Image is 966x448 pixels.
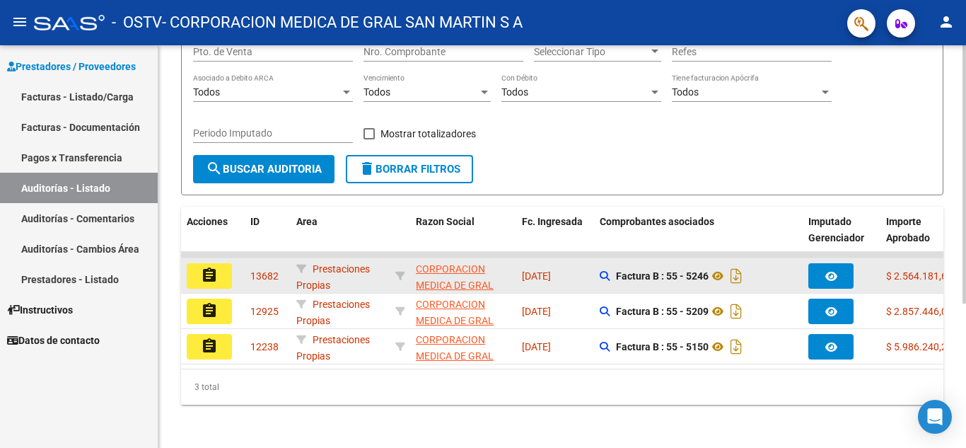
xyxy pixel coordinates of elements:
[206,163,322,176] span: Buscar Auditoria
[187,216,228,227] span: Acciones
[206,160,223,177] mat-icon: search
[201,302,218,319] mat-icon: assignment
[181,369,943,405] div: 3 total
[616,341,709,352] strong: Factura B : 55 - 5150
[416,299,494,343] span: CORPORACION MEDICA DE GRAL SAN MARTIN S A
[11,13,28,30] mat-icon: menu
[7,302,73,318] span: Instructivos
[250,270,279,282] span: 13682
[296,263,370,291] span: Prestaciones Propias
[522,306,551,317] span: [DATE]
[193,155,334,183] button: Buscar Auditoria
[918,400,952,434] div: Open Intercom Messenger
[359,160,376,177] mat-icon: delete
[193,86,220,98] span: Todos
[938,13,955,30] mat-icon: person
[7,59,136,74] span: Prestadores / Proveedores
[416,334,494,378] span: CORPORACION MEDICA DE GRAL SAN MARTIN S A
[416,297,511,326] div: - 30545840754
[727,335,745,358] i: Descargar documento
[808,216,864,243] span: Imputado Gerenciador
[880,207,958,269] datatable-header-cell: Importe Aprobado
[346,155,473,183] button: Borrar Filtros
[201,338,218,355] mat-icon: assignment
[522,216,583,227] span: Fc. Ingresada
[416,261,511,291] div: - 30545840754
[886,306,953,317] span: $ 2.857.446,00
[516,207,594,269] datatable-header-cell: Fc. Ingresada
[886,341,953,352] span: $ 5.986.240,23
[522,341,551,352] span: [DATE]
[410,207,516,269] datatable-header-cell: Razon Social
[672,86,699,98] span: Todos
[181,207,245,269] datatable-header-cell: Acciones
[616,306,709,317] strong: Factura B : 55 - 5209
[803,207,880,269] datatable-header-cell: Imputado Gerenciador
[616,270,709,282] strong: Factura B : 55 - 5246
[250,341,279,352] span: 12238
[416,332,511,362] div: - 30545840754
[886,270,953,282] span: $ 2.564.181,66
[416,263,494,307] span: CORPORACION MEDICA DE GRAL SAN MARTIN S A
[416,216,475,227] span: Razon Social
[250,216,260,227] span: ID
[359,163,460,176] span: Borrar Filtros
[886,216,930,243] span: Importe Aprobado
[112,7,162,38] span: - OSTV
[522,270,551,282] span: [DATE]
[296,334,370,362] span: Prestaciones Propias
[162,7,523,38] span: - CORPORACION MEDICA DE GRAL SAN MARTIN S A
[727,265,745,287] i: Descargar documento
[296,299,370,326] span: Prestaciones Propias
[727,300,745,323] i: Descargar documento
[7,333,100,348] span: Datos de contacto
[600,216,714,227] span: Comprobantes asociados
[201,267,218,284] mat-icon: assignment
[501,86,528,98] span: Todos
[534,46,648,58] span: Seleccionar Tipo
[363,86,390,98] span: Todos
[594,207,803,269] datatable-header-cell: Comprobantes asociados
[296,216,318,227] span: Area
[245,207,291,269] datatable-header-cell: ID
[250,306,279,317] span: 12925
[380,125,476,142] span: Mostrar totalizadores
[291,207,390,269] datatable-header-cell: Area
